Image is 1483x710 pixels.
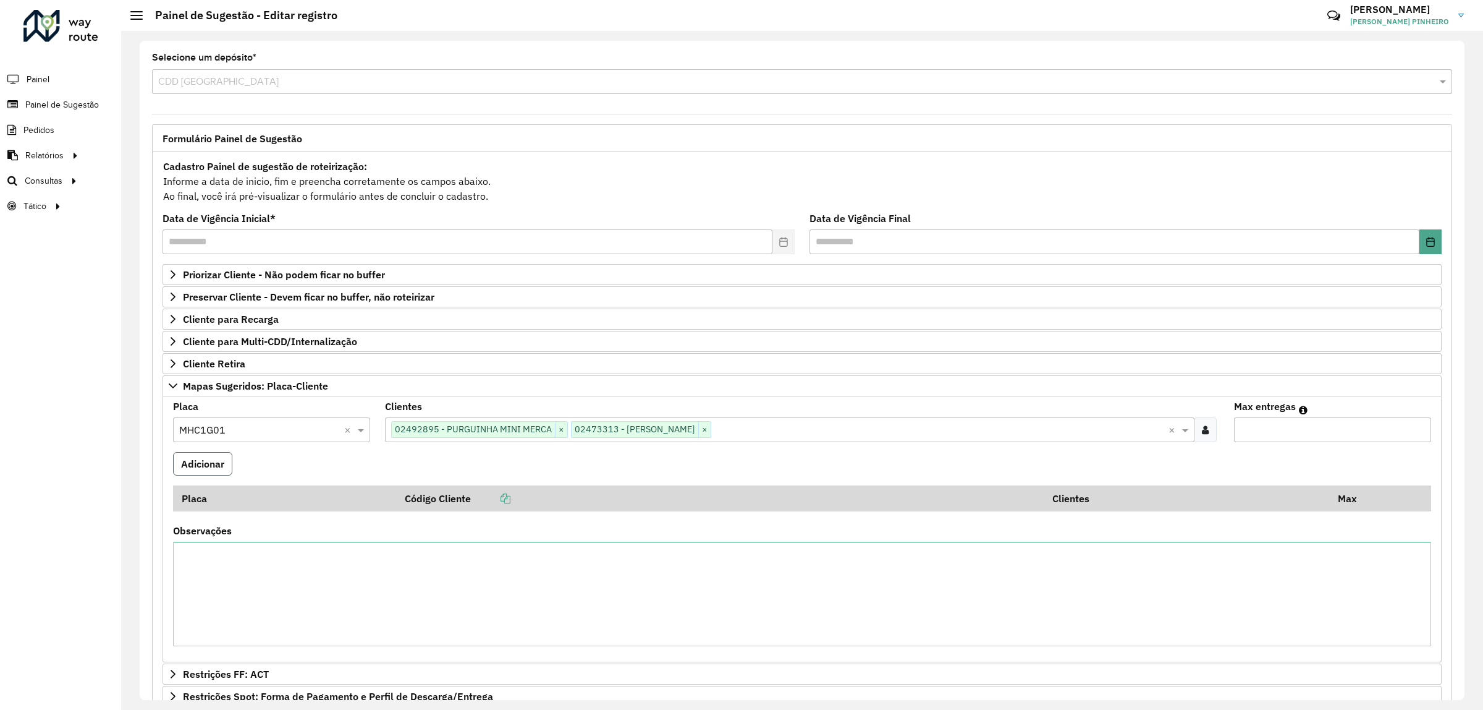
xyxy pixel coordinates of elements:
[163,211,276,226] label: Data de Vigência Inicial
[27,73,49,86] span: Painel
[163,686,1442,707] a: Restrições Spot: Forma de Pagamento e Perfil de Descarga/Entrega
[471,492,510,505] a: Copiar
[1234,399,1296,414] label: Max entregas
[1350,4,1449,15] h3: [PERSON_NAME]
[163,331,1442,352] a: Cliente para Multi-CDD/Internalização
[163,160,367,173] strong: Cadastro Painel de sugestão de roteirização:
[183,270,385,280] span: Priorizar Cliente - Não podem ficar no buffer
[392,422,555,437] span: 02492895 - PURGUINHA MINI MERCA
[1320,2,1347,29] a: Contato Rápido
[23,200,46,213] span: Tático
[143,9,337,22] h2: Painel de Sugestão - Editar registro
[1329,485,1379,511] th: Max
[173,485,396,511] th: Placa
[183,314,279,324] span: Cliente para Recarga
[809,211,911,226] label: Data de Vigência Final
[183,359,245,369] span: Cliente Retira
[1299,405,1308,415] em: Máximo de clientes que serão colocados na mesma rota com os clientes informados
[173,523,232,538] label: Observações
[183,691,493,701] span: Restrições Spot: Forma de Pagamento e Perfil de Descarga/Entrega
[555,422,567,437] span: ×
[1168,422,1179,437] span: Clear all
[183,292,434,302] span: Preservar Cliente - Devem ficar no buffer, não roteirizar
[1419,229,1442,254] button: Choose Date
[183,336,357,346] span: Cliente para Multi-CDD/Internalização
[25,149,64,162] span: Relatórios
[385,399,422,414] label: Clientes
[163,158,1442,204] div: Informe a data de inicio, fim e preencha corretamente os campos abaixo. Ao final, você irá pré-vi...
[25,98,99,111] span: Painel de Sugestão
[698,422,711,437] span: ×
[163,286,1442,307] a: Preservar Cliente - Devem ficar no buffer, não roteirizar
[163,309,1442,330] a: Cliente para Recarga
[1044,485,1329,511] th: Clientes
[173,399,198,414] label: Placa
[23,124,54,137] span: Pedidos
[152,50,256,65] label: Selecione um depósito
[163,396,1442,663] div: Mapas Sugeridos: Placa-Cliente
[183,381,328,391] span: Mapas Sugeridos: Placa-Cliente
[25,174,62,187] span: Consultas
[163,664,1442,685] a: Restrições FF: ACT
[396,485,1044,511] th: Código Cliente
[163,375,1442,396] a: Mapas Sugeridos: Placa-Cliente
[173,452,232,476] button: Adicionar
[572,422,698,437] span: 02473313 - [PERSON_NAME]
[163,134,302,143] span: Formulário Painel de Sugestão
[344,422,355,437] span: Clear all
[163,353,1442,374] a: Cliente Retira
[183,669,269,679] span: Restrições FF: ACT
[163,264,1442,285] a: Priorizar Cliente - Não podem ficar no buffer
[1350,16,1449,27] span: [PERSON_NAME] PINHEIRO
